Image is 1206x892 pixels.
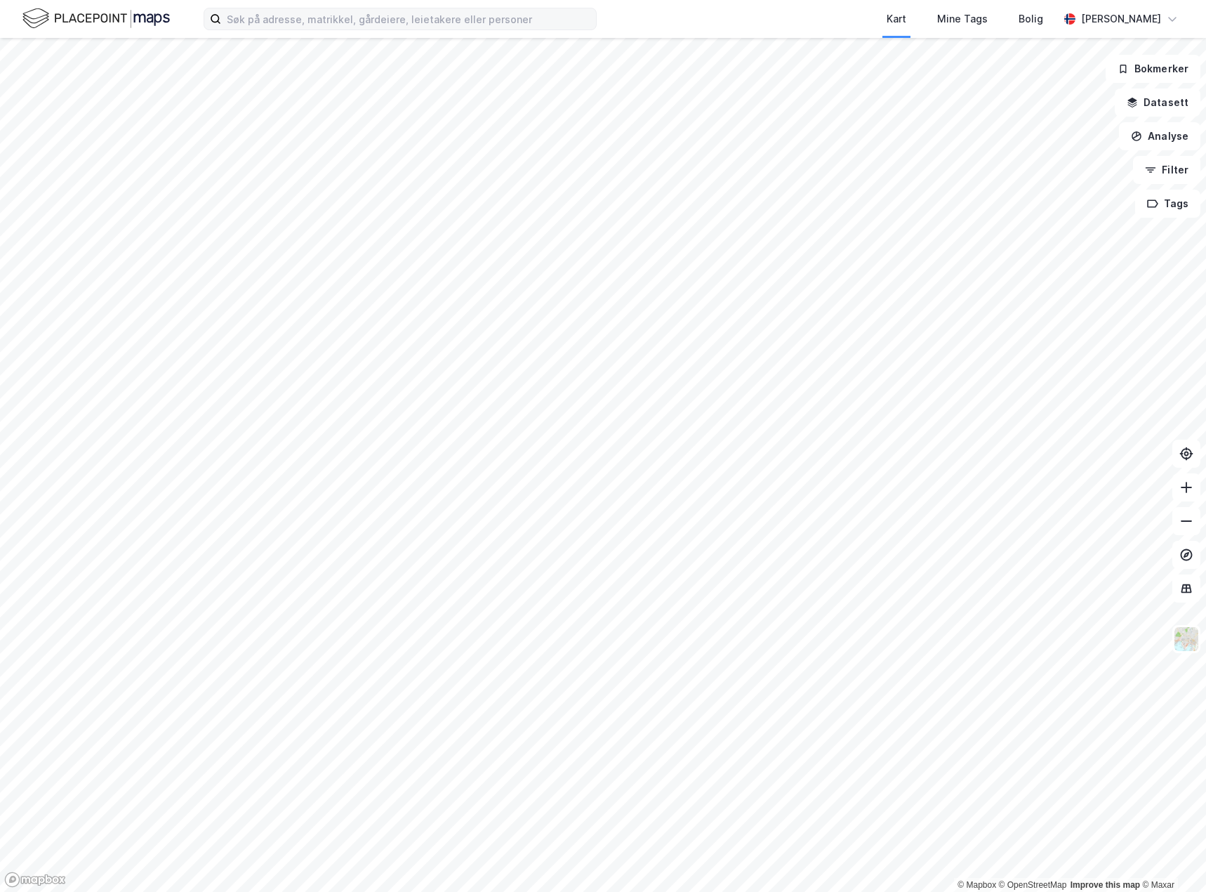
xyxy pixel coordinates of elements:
[1019,11,1043,27] div: Bolig
[999,880,1067,890] a: OpenStreetMap
[22,6,170,31] img: logo.f888ab2527a4732fd821a326f86c7f29.svg
[887,11,906,27] div: Kart
[937,11,988,27] div: Mine Tags
[221,8,596,29] input: Søk på adresse, matrikkel, gårdeiere, leietakere eller personer
[1135,190,1200,218] button: Tags
[1115,88,1200,117] button: Datasett
[1173,626,1200,652] img: Z
[1133,156,1200,184] button: Filter
[1136,825,1206,892] iframe: Chat Widget
[1119,122,1200,150] button: Analyse
[4,872,66,888] a: Mapbox homepage
[1071,880,1140,890] a: Improve this map
[1106,55,1200,83] button: Bokmerker
[1136,825,1206,892] div: Kontrollprogram for chat
[1081,11,1161,27] div: [PERSON_NAME]
[957,880,996,890] a: Mapbox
